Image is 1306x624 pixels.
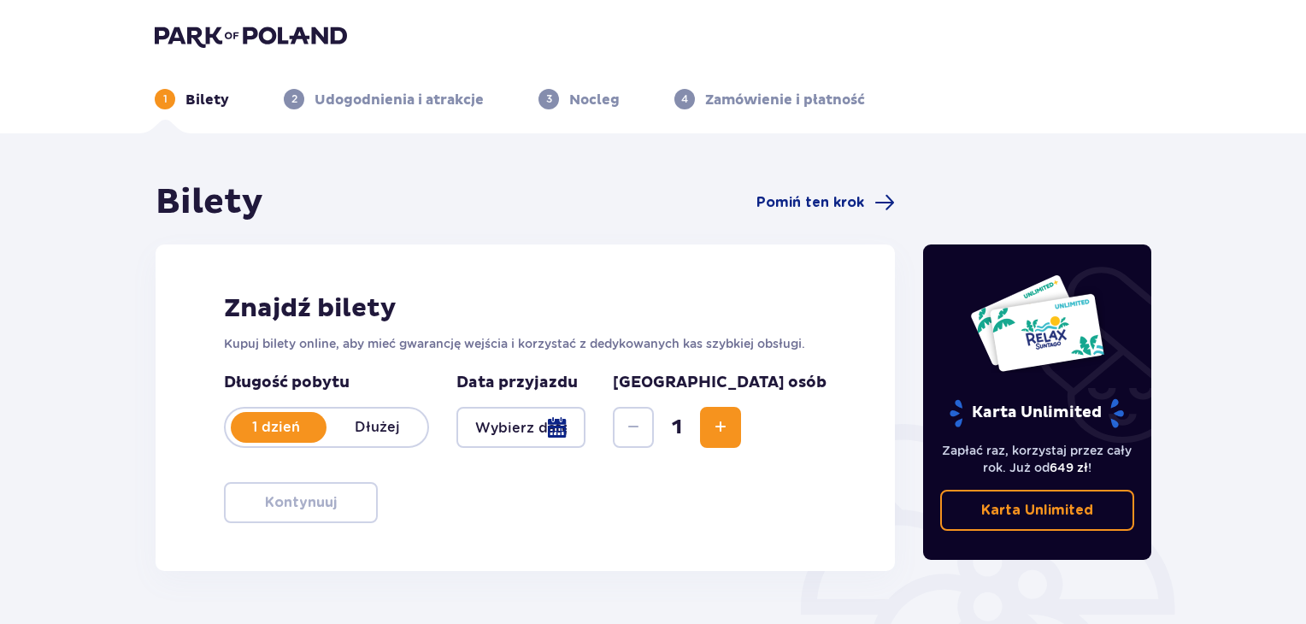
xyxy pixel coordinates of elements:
[1050,461,1088,474] span: 649 zł
[700,407,741,448] button: Zwiększ
[155,89,229,109] div: 1Bilety
[674,89,865,109] div: 4Zamówienie i płatność
[456,373,578,393] p: Data przyjazdu
[284,89,484,109] div: 2Udogodnienia i atrakcje
[569,91,620,109] p: Nocleg
[948,398,1126,428] p: Karta Unlimited
[756,192,895,213] a: Pomiń ten krok
[940,490,1135,531] a: Karta Unlimited
[291,91,297,107] p: 2
[613,373,827,393] p: [GEOGRAPHIC_DATA] osób
[224,373,429,393] p: Długość pobytu
[224,292,827,325] h2: Znajdź bilety
[155,24,347,48] img: Park of Poland logo
[185,91,229,109] p: Bilety
[756,193,864,212] span: Pomiń ten krok
[657,415,697,440] span: 1
[326,418,427,437] p: Dłużej
[681,91,688,107] p: 4
[163,91,168,107] p: 1
[613,407,654,448] button: Zmniejsz
[315,91,484,109] p: Udogodnienia i atrakcje
[265,493,337,512] p: Kontynuuj
[226,418,326,437] p: 1 dzień
[940,442,1135,476] p: Zapłać raz, korzystaj przez cały rok. Już od !
[224,335,827,352] p: Kupuj bilety online, aby mieć gwarancję wejścia i korzystać z dedykowanych kas szybkiej obsługi.
[969,274,1105,373] img: Dwie karty całoroczne do Suntago z napisem 'UNLIMITED RELAX', na białym tle z tropikalnymi liśćmi...
[156,181,263,224] h1: Bilety
[981,501,1093,520] p: Karta Unlimited
[224,482,378,523] button: Kontynuuj
[546,91,552,107] p: 3
[705,91,865,109] p: Zamówienie i płatność
[538,89,620,109] div: 3Nocleg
